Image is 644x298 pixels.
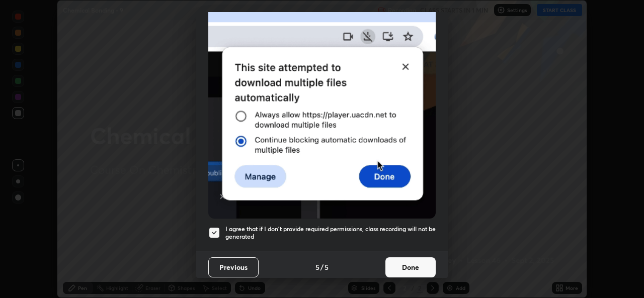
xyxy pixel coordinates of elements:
[208,257,259,277] button: Previous
[225,225,436,241] h5: I agree that if I don't provide required permissions, class recording will not be generated
[385,257,436,277] button: Done
[320,262,324,272] h4: /
[325,262,329,272] h4: 5
[315,262,319,272] h4: 5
